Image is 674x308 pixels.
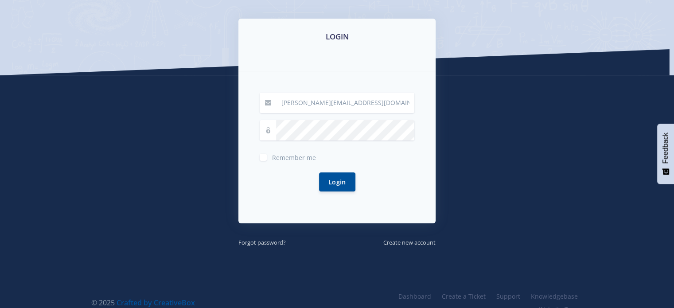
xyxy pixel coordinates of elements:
[657,124,674,184] button: Feedback - Show survey
[531,292,578,300] span: Knowledgebase
[238,237,286,247] a: Forgot password?
[436,290,491,303] a: Create a Ticket
[526,290,583,303] a: Knowledgebase
[393,290,436,303] a: Dashboard
[91,297,331,308] div: © 2025
[276,93,414,113] input: Email / User ID
[383,238,436,246] small: Create new account
[249,31,425,43] h3: LOGIN
[272,153,316,162] span: Remember me
[117,298,195,308] a: Crafted by CreativeBox
[319,172,355,191] button: Login
[662,133,670,164] span: Feedback
[491,290,526,303] a: Support
[383,237,436,247] a: Create new account
[238,238,286,246] small: Forgot password?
